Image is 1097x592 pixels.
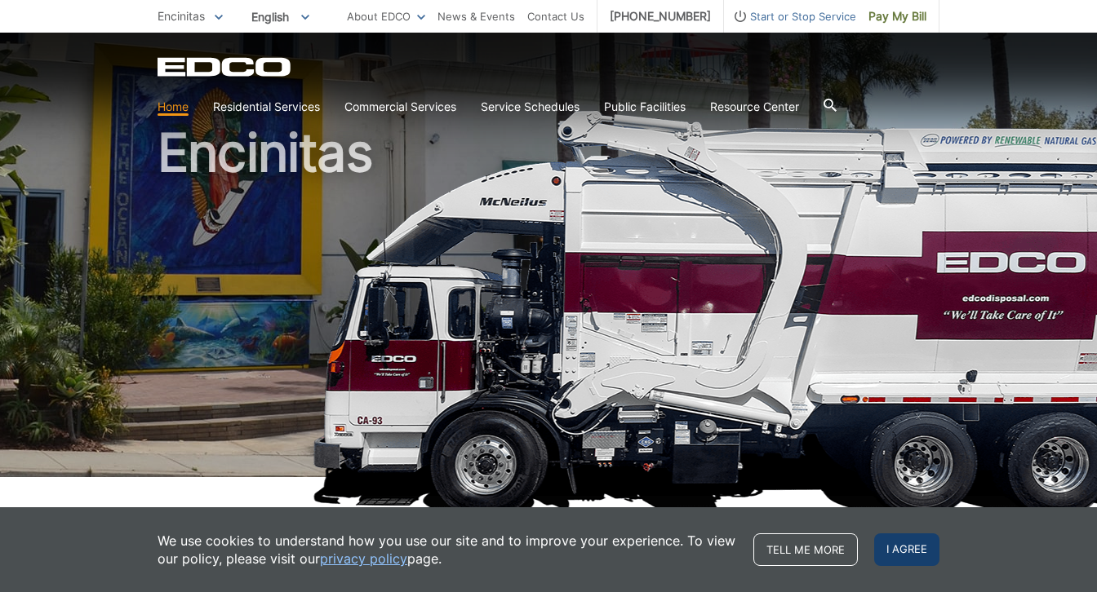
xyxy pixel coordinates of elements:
a: EDCD logo. Return to the homepage. [158,57,293,77]
a: Commercial Services [344,98,456,116]
a: Contact Us [527,7,584,25]
a: Public Facilities [604,98,686,116]
span: Pay My Bill [868,7,926,25]
a: Service Schedules [481,98,580,116]
a: News & Events [437,7,515,25]
span: Encinitas [158,9,205,23]
a: About EDCO [347,7,425,25]
a: privacy policy [320,550,407,568]
p: We use cookies to understand how you use our site and to improve your experience. To view our pol... [158,532,737,568]
a: Home [158,98,189,116]
a: Resource Center [710,98,799,116]
a: Tell me more [753,533,858,566]
span: I agree [874,533,939,566]
span: English [239,3,322,30]
h1: Encinitas [158,126,939,484]
a: Residential Services [213,98,320,116]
